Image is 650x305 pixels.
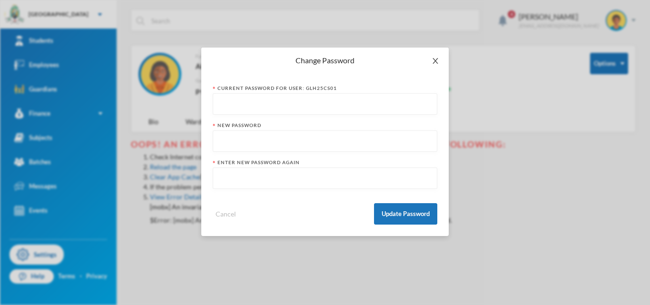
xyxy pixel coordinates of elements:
[422,48,449,74] button: Close
[213,55,437,66] div: Change Password
[213,122,437,129] div: New Password
[213,159,437,166] div: Enter new password again
[374,203,437,225] button: Update Password
[213,208,239,219] button: Cancel
[432,57,439,65] i: icon: close
[213,85,437,92] div: Current Password for User: glh25cs01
